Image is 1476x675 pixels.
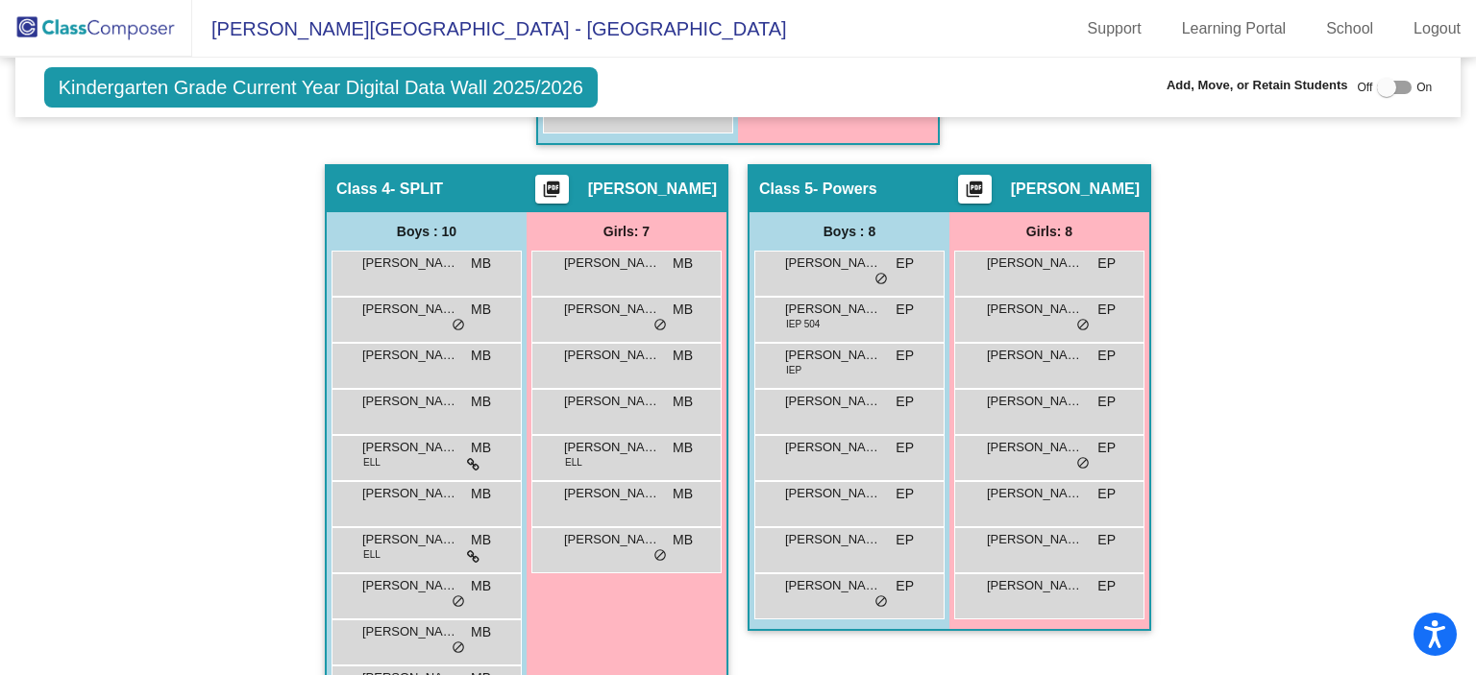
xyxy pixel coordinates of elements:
span: MB [673,346,693,366]
button: Print Students Details [958,175,992,204]
span: [PERSON_NAME] [785,530,881,549]
span: MB [471,300,491,320]
span: [PERSON_NAME] [785,484,881,503]
span: [PERSON_NAME] [785,300,881,319]
span: [PERSON_NAME] [785,392,881,411]
span: MB [471,346,491,366]
div: Girls: 7 [527,212,726,251]
span: ELL [565,455,582,470]
span: do_not_disturb_alt [874,594,888,610]
span: [PERSON_NAME] [785,438,881,457]
span: [PERSON_NAME] [785,346,881,365]
div: Girls: 8 [949,212,1149,251]
span: IEP 504 [786,317,820,331]
span: [PERSON_NAME] De [PERSON_NAME] [PERSON_NAME] [362,438,458,457]
span: EP [1097,576,1116,596]
span: IEP [786,363,801,377]
span: EP [896,530,914,550]
span: [PERSON_NAME] [987,346,1083,365]
span: MB [673,484,693,504]
span: [PERSON_NAME] [564,438,660,457]
span: On [1416,79,1432,96]
span: do_not_disturb_alt [1076,456,1090,471]
span: EP [1097,253,1116,274]
span: do_not_disturb_alt [653,318,667,333]
span: do_not_disturb_alt [452,594,465,610]
span: do_not_disturb_alt [452,318,465,333]
span: [PERSON_NAME] [987,392,1083,411]
span: [PERSON_NAME] [588,180,717,199]
span: EP [896,346,914,366]
span: [PERSON_NAME] [564,253,660,273]
span: [PERSON_NAME] [987,438,1083,457]
span: - SPLIT [390,180,443,199]
span: MB [471,438,491,458]
mat-icon: picture_as_pdf [540,180,563,206]
span: do_not_disturb_alt [452,640,465,656]
span: MB [673,530,693,550]
span: [PERSON_NAME] [362,484,458,503]
span: [PERSON_NAME] [362,346,458,365]
span: ELL [363,455,381,470]
span: [PERSON_NAME] [785,253,881,273]
a: Logout [1398,13,1476,44]
span: do_not_disturb_alt [653,548,667,564]
span: [PERSON_NAME] [PERSON_NAME] [362,392,458,411]
span: MB [471,392,491,412]
span: EP [1097,300,1116,320]
span: EP [1097,392,1116,412]
span: [PERSON_NAME] [564,484,660,503]
span: MB [471,622,491,642]
span: MB [673,300,693,320]
span: ELL [363,547,381,562]
span: EP [896,484,914,504]
span: Class 5 [759,180,813,199]
span: - Powers [813,180,877,199]
span: EP [896,392,914,412]
a: Learning Portal [1167,13,1302,44]
span: Add, Move, or Retain Students [1167,76,1348,95]
span: EP [1097,346,1116,366]
span: [PERSON_NAME] [362,253,458,273]
span: do_not_disturb_alt [1076,318,1090,333]
span: Off [1357,79,1372,96]
span: [PERSON_NAME] [362,530,458,549]
span: [PERSON_NAME] [564,530,660,549]
div: Boys : 10 [327,212,527,251]
span: Kindergarten Grade Current Year Digital Data Wall 2025/2026 [44,67,598,108]
span: [PERSON_NAME] [1011,180,1140,199]
span: do_not_disturb_alt [874,272,888,287]
span: [PERSON_NAME] [362,576,458,595]
span: MB [471,253,491,274]
span: EP [896,576,914,596]
button: Print Students Details [535,175,569,204]
span: [PERSON_NAME][GEOGRAPHIC_DATA] - [GEOGRAPHIC_DATA] [192,13,787,44]
span: [PERSON_NAME] [785,576,881,595]
span: [PERSON_NAME] [987,253,1083,273]
span: [PERSON_NAME] [564,346,660,365]
span: [PERSON_NAME] [362,300,458,319]
div: Boys : 8 [750,212,949,251]
span: EP [1097,530,1116,550]
span: EP [1097,484,1116,504]
span: MB [471,484,491,504]
span: EP [896,438,914,458]
span: [PERSON_NAME] [362,622,458,641]
span: EP [1097,438,1116,458]
span: MB [673,392,693,412]
span: [PERSON_NAME] [564,300,660,319]
span: EP [896,253,914,274]
span: [PERSON_NAME] [987,530,1083,549]
span: MB [673,438,693,458]
span: Class 4 [336,180,390,199]
span: [PERSON_NAME] [564,392,660,411]
span: [PERSON_NAME] [987,484,1083,503]
span: [PERSON_NAME] [987,576,1083,595]
span: MB [471,530,491,550]
span: MB [673,253,693,274]
a: Support [1072,13,1157,44]
mat-icon: picture_as_pdf [963,180,986,206]
a: School [1311,13,1389,44]
span: MB [471,576,491,596]
span: [PERSON_NAME] [987,300,1083,319]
